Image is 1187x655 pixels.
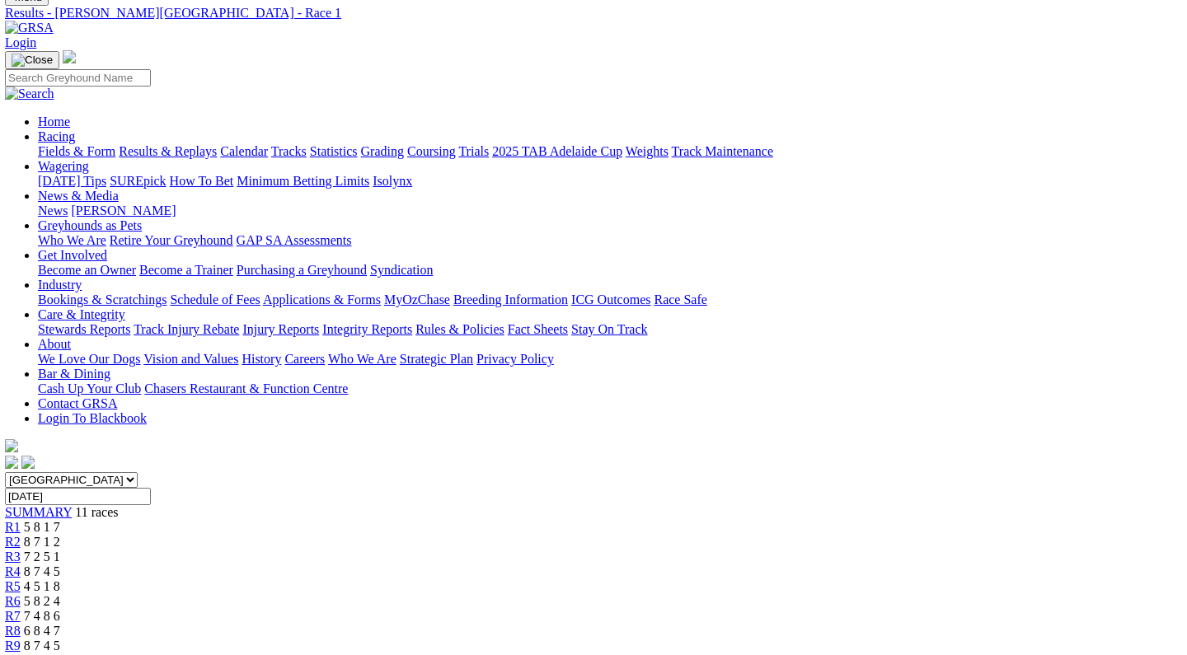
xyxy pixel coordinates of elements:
[24,564,60,578] span: 8 7 4 5
[170,174,234,188] a: How To Bet
[170,292,260,306] a: Schedule of Fees
[24,624,60,638] span: 6 8 4 7
[38,411,147,425] a: Login To Blackbook
[407,144,456,158] a: Coursing
[5,87,54,101] img: Search
[237,263,367,277] a: Purchasing a Greyhound
[5,639,21,653] a: R9
[492,144,622,158] a: 2025 TAB Adelaide Cup
[38,204,68,218] a: News
[322,322,412,336] a: Integrity Reports
[458,144,489,158] a: Trials
[508,322,568,336] a: Fact Sheets
[38,189,119,203] a: News & Media
[5,564,21,578] a: R4
[400,352,473,366] a: Strategic Plan
[284,352,325,366] a: Careers
[5,21,54,35] img: GRSA
[38,233,106,247] a: Who We Are
[38,115,70,129] a: Home
[71,204,176,218] a: [PERSON_NAME]
[38,129,75,143] a: Racing
[672,144,773,158] a: Track Maintenance
[21,456,35,469] img: twitter.svg
[38,322,1179,337] div: Care & Integrity
[220,144,268,158] a: Calendar
[5,609,21,623] a: R7
[237,174,369,188] a: Minimum Betting Limits
[24,594,60,608] span: 5 8 2 4
[38,352,140,366] a: We Love Our Dogs
[38,352,1179,367] div: About
[24,535,60,549] span: 8 7 1 2
[5,439,18,452] img: logo-grsa-white.png
[5,505,72,519] a: SUMMARY
[5,550,21,564] a: R3
[38,174,106,188] a: [DATE] Tips
[38,292,167,306] a: Bookings & Scratchings
[38,248,107,262] a: Get Involved
[24,609,60,623] span: 7 4 8 6
[38,218,142,232] a: Greyhounds as Pets
[38,278,82,292] a: Industry
[626,144,669,158] a: Weights
[5,69,151,87] input: Search
[63,50,76,63] img: logo-grsa-white.png
[134,322,239,336] a: Track Injury Rebate
[310,144,358,158] a: Statistics
[24,520,60,534] span: 5 8 1 7
[119,144,217,158] a: Results & Replays
[38,322,130,336] a: Stewards Reports
[38,144,115,158] a: Fields & Form
[38,367,110,381] a: Bar & Dining
[38,396,117,410] a: Contact GRSA
[24,579,60,593] span: 4 5 1 8
[144,381,348,395] a: Chasers Restaurant & Function Centre
[571,322,647,336] a: Stay On Track
[38,263,1179,278] div: Get Involved
[453,292,568,306] a: Breeding Information
[38,307,125,321] a: Care & Integrity
[38,233,1179,248] div: Greyhounds as Pets
[38,292,1179,307] div: Industry
[242,352,281,366] a: History
[654,292,706,306] a: Race Safe
[12,54,53,67] img: Close
[5,6,1179,21] a: Results - [PERSON_NAME][GEOGRAPHIC_DATA] - Race 1
[571,292,650,306] a: ICG Outcomes
[5,520,21,534] a: R1
[370,263,433,277] a: Syndication
[5,51,59,69] button: Toggle navigation
[110,174,166,188] a: SUREpick
[271,144,307,158] a: Tracks
[38,381,1179,396] div: Bar & Dining
[384,292,450,306] a: MyOzChase
[143,352,238,366] a: Vision and Values
[5,579,21,593] a: R5
[38,337,71,351] a: About
[5,624,21,638] a: R8
[38,159,89,173] a: Wagering
[24,550,60,564] span: 7 2 5 1
[242,322,319,336] a: Injury Reports
[110,233,233,247] a: Retire Your Greyhound
[5,594,21,608] a: R6
[38,174,1179,189] div: Wagering
[75,505,118,519] span: 11 races
[38,263,136,277] a: Become an Owner
[5,488,151,505] input: Select date
[5,456,18,469] img: facebook.svg
[5,35,36,49] a: Login
[361,144,404,158] a: Grading
[373,174,412,188] a: Isolynx
[5,535,21,549] span: R2
[415,322,504,336] a: Rules & Policies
